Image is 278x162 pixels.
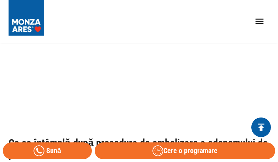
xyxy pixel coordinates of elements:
[3,142,92,159] a: Sună
[251,117,271,137] button: delete
[9,137,269,160] h2: Ce se întâmplă după procedura de embolizare a adenomului de prostata?
[250,12,269,31] button: open drawer
[95,142,275,159] button: Cere o programare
